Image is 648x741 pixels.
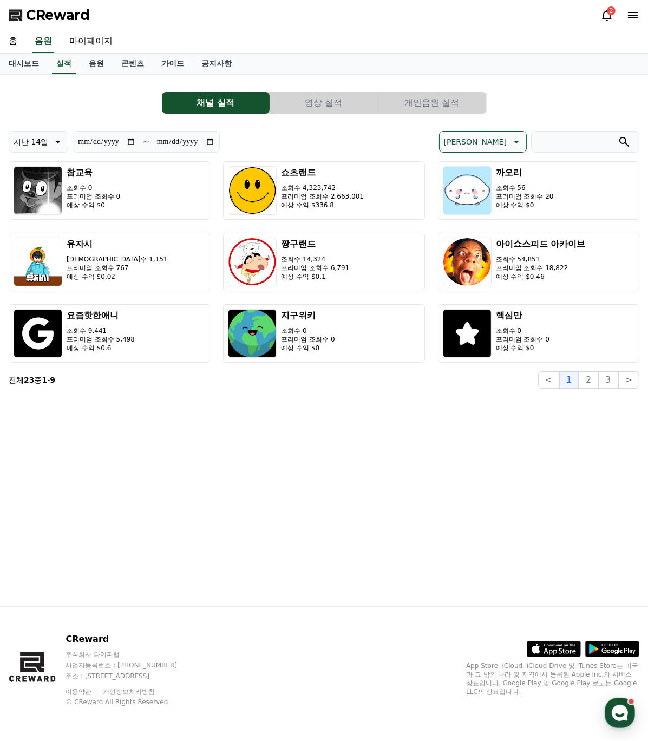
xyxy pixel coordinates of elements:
p: © CReward All Rights Reserved. [66,698,198,706]
span: 홈 [34,359,41,368]
p: 예상 수익 $0.46 [496,272,586,281]
img: 유자시 [14,238,62,286]
img: 참교육 [14,166,62,215]
button: 지구위키 조회수 0 프리미엄 조회수 0 예상 수익 $0 [223,304,424,363]
a: 이용약관 [66,688,100,696]
img: 요즘핫한애니 [14,309,62,358]
button: 영상 실적 [270,92,378,114]
img: 짱구랜드 [228,238,277,286]
a: 마이페이지 [61,30,121,53]
p: 프리미엄 조회수 6,791 [281,264,349,272]
img: 지구위키 [228,309,277,358]
p: 예상 수익 $0.02 [67,272,168,281]
a: 콘텐츠 [113,54,153,74]
button: 1 [559,371,579,389]
button: [PERSON_NAME] [439,131,527,153]
strong: 23 [24,376,34,384]
a: 채널 실적 [162,92,270,114]
button: 핵심만 조회수 0 프리미엄 조회수 0 예상 수익 $0 [438,304,639,363]
a: 2 [600,9,613,22]
p: 예상 수익 $336.8 [281,201,364,209]
a: 공지사항 [193,54,240,74]
p: 프리미엄 조회수 2,663,001 [281,192,364,201]
p: 조회수 9,441 [67,326,135,335]
span: 설정 [167,359,180,368]
h3: 요즘핫한애니 [67,309,135,322]
p: 조회수 0 [67,183,120,192]
p: 조회수 54,851 [496,255,586,264]
button: 쇼츠랜드 조회수 4,323,742 프리미엄 조회수 2,663,001 예상 수익 $336.8 [223,161,424,220]
p: 예상 수익 $0 [496,344,549,352]
p: 조회수 0 [496,326,549,335]
button: 짱구랜드 조회수 14,324 프리미엄 조회수 6,791 예상 수익 $0.1 [223,233,424,291]
a: 대화 [71,343,140,370]
button: 유자시 [DEMOGRAPHIC_DATA]수 1,151 프리미엄 조회수 767 예상 수익 $0.02 [9,233,210,291]
img: 까오리 [443,166,492,215]
button: 개인음원 실적 [378,92,486,114]
p: 프리미엄 조회수 0 [67,192,120,201]
button: 채널 실적 [162,92,270,114]
button: 3 [598,371,618,389]
a: CReward [9,6,90,24]
p: 프리미엄 조회수 0 [496,335,549,344]
img: 아이쇼스피드 아카이브 [443,238,492,286]
p: 조회수 0 [281,326,335,335]
h3: 쇼츠랜드 [281,166,364,179]
p: 예상 수익 $0.6 [67,344,135,352]
strong: 9 [50,376,55,384]
h3: 아이쇼스피드 아카이브 [496,238,586,251]
p: 프리미엄 조회수 20 [496,192,554,201]
h3: 핵심만 [496,309,549,322]
p: App Store, iCloud, iCloud Drive 및 iTunes Store는 미국과 그 밖의 나라 및 지역에서 등록된 Apple Inc.의 서비스 상표입니다. Goo... [466,661,639,696]
div: 2 [607,6,616,15]
a: 홈 [3,343,71,370]
h3: 짱구랜드 [281,238,349,251]
a: 가이드 [153,54,193,74]
span: CReward [26,6,90,24]
p: 조회수 4,323,742 [281,183,364,192]
button: < [538,371,559,389]
button: 까오리 조회수 56 프리미엄 조회수 20 예상 수익 $0 [438,161,639,220]
p: 사업자등록번호 : [PHONE_NUMBER] [66,661,198,670]
p: 조회수 56 [496,183,554,192]
p: 지난 14일 [14,134,48,149]
p: 예상 수익 $0 [67,201,120,209]
p: 프리미엄 조회수 767 [67,264,168,272]
p: 프리미엄 조회수 5,498 [67,335,135,344]
p: ~ [142,135,149,148]
strong: 1 [42,376,47,384]
button: > [618,371,639,389]
button: 2 [579,371,598,389]
p: CReward [66,633,198,646]
span: 대화 [99,360,112,369]
a: 실적 [52,54,76,74]
p: 예상 수익 $0.1 [281,272,349,281]
h3: 참교육 [67,166,120,179]
p: 전체 중 - [9,375,55,385]
img: 쇼츠랜드 [228,166,277,215]
p: 주소 : [STREET_ADDRESS] [66,672,198,680]
p: [PERSON_NAME] [444,134,507,149]
h3: 유자시 [67,238,168,251]
p: 주식회사 와이피랩 [66,650,198,659]
p: 예상 수익 $0 [281,344,335,352]
a: 설정 [140,343,208,370]
a: 개인정보처리방침 [103,688,155,696]
p: 조회수 14,324 [281,255,349,264]
button: 요즘핫한애니 조회수 9,441 프리미엄 조회수 5,498 예상 수익 $0.6 [9,304,210,363]
h3: 까오리 [496,166,554,179]
p: 프리미엄 조회수 18,822 [496,264,586,272]
p: [DEMOGRAPHIC_DATA]수 1,151 [67,255,168,264]
a: 음원 [80,54,113,74]
a: 음원 [32,30,54,53]
h3: 지구위키 [281,309,335,322]
p: 프리미엄 조회수 0 [281,335,335,344]
button: 지난 14일 [9,131,68,153]
button: 참교육 조회수 0 프리미엄 조회수 0 예상 수익 $0 [9,161,210,220]
img: 핵심만 [443,309,492,358]
button: 아이쇼스피드 아카이브 조회수 54,851 프리미엄 조회수 18,822 예상 수익 $0.46 [438,233,639,291]
p: 예상 수익 $0 [496,201,554,209]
